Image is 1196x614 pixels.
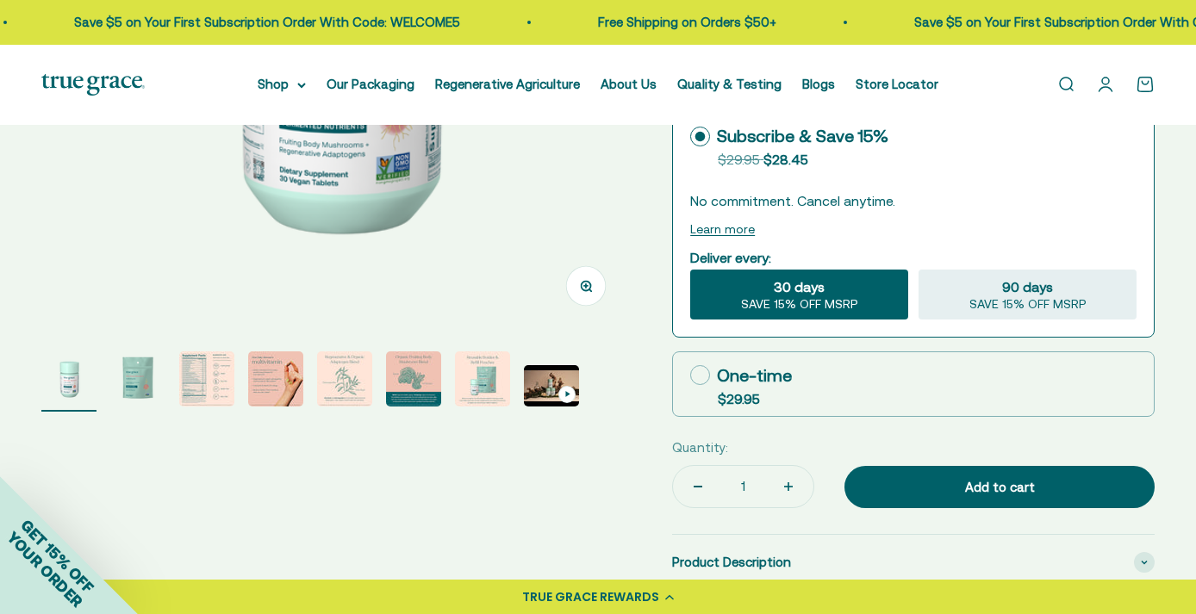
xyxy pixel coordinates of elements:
button: Increase quantity [763,466,813,507]
a: Blogs [802,77,835,91]
button: Go to item 7 [455,351,510,412]
img: We select ingredients that play a concrete role in true health, and we include them at effective ... [110,351,165,406]
div: Add to cart [879,477,1120,498]
span: GET 15% OFF [17,516,97,596]
img: We select ingredients that play a concrete role in true health, and we include them at effective ... [179,351,234,406]
img: Reighi supports healthy aging.* Cordyceps support endurance.* Our extracts come exclusively from ... [386,351,441,406]
img: Holy Basil and Ashwagandha are Ayurvedic herbs known as "adaptogens." They support overall health... [317,351,372,406]
img: When you opt for our refill pouches instead of buying a whole new bottle every time you buy suppl... [455,351,510,406]
label: Quantity: [672,437,728,458]
button: Go to item 2 [110,351,165,412]
span: YOUR ORDER [3,528,86,611]
button: Go to item 6 [386,351,441,412]
a: About Us [601,77,657,91]
button: Go to item 8 [524,365,579,412]
button: Go to item 5 [317,351,372,412]
a: Free Shipping on Orders $50+ [711,15,889,29]
a: Regenerative Agriculture [435,77,580,91]
button: Go to item 4 [248,351,303,412]
a: Our Packaging [327,77,414,91]
p: Save $5 on Your First Subscription Order With Code: WELCOME5 [187,12,573,33]
a: Store Locator [856,77,938,91]
summary: Product Description [672,535,1155,590]
button: Go to item 3 [179,351,234,412]
img: - 1200IU of Vitamin D3 from Lichen and 60 mcg of Vitamin K2 from Mena-Q7 - Regenerative & organic... [248,351,303,406]
summary: Shop [258,74,306,95]
button: Go to item 1 [41,351,97,412]
button: Add to cart [844,466,1155,509]
div: TRUE GRACE REWARDS [522,588,659,606]
span: Product Description [672,552,791,573]
button: Decrease quantity [673,466,723,507]
img: We select ingredients that play a concrete role in true health, and we include them at effective ... [41,351,97,406]
a: Quality & Testing [677,77,782,91]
